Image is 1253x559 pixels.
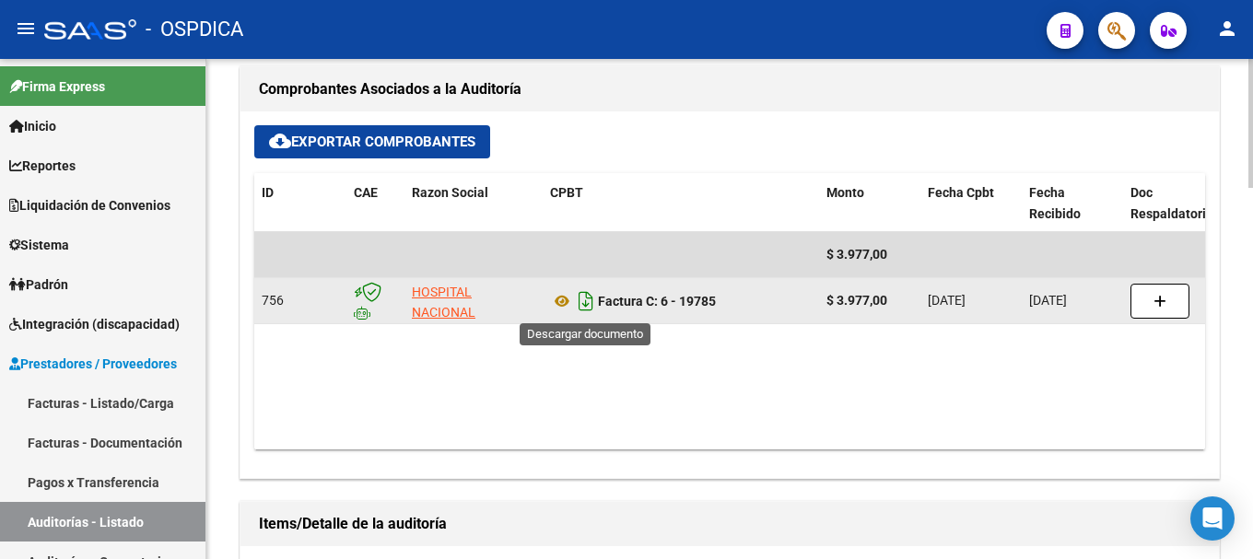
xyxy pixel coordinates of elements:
i: Descargar documento [574,286,598,316]
datatable-header-cell: ID [254,173,346,234]
span: Inicio [9,116,56,136]
span: Doc Respaldatoria [1130,185,1213,221]
span: Prestadores / Proveedores [9,354,177,374]
mat-icon: cloud_download [269,130,291,152]
datatable-header-cell: Fecha Cpbt [920,173,1022,234]
span: Firma Express [9,76,105,97]
span: - OSPDICA [146,9,243,50]
span: Monto [826,185,864,200]
button: Exportar Comprobantes [254,125,490,158]
span: Razon Social [412,185,488,200]
datatable-header-cell: Doc Respaldatoria [1123,173,1234,234]
datatable-header-cell: CAE [346,173,404,234]
mat-icon: person [1216,17,1238,40]
datatable-header-cell: Razon Social [404,173,543,234]
span: Padrón [9,274,68,295]
span: CAE [354,185,378,200]
span: 756 [262,293,284,308]
span: Sistema [9,235,69,255]
mat-icon: menu [15,17,37,40]
span: [DATE] [928,293,966,308]
strong: Factura C: 6 - 19785 [598,294,716,309]
span: CPBT [550,185,583,200]
span: Fecha Cpbt [928,185,994,200]
span: $ 3.977,00 [826,247,887,262]
h1: Comprobantes Asociados a la Auditoría [259,75,1200,104]
span: ID [262,185,274,200]
span: Reportes [9,156,76,176]
span: Integración (discapacidad) [9,314,180,334]
datatable-header-cell: Fecha Recibido [1022,173,1123,234]
strong: $ 3.977,00 [826,293,887,308]
span: Liquidación de Convenios [9,195,170,215]
div: Open Intercom Messenger [1190,496,1235,541]
span: [DATE] [1029,293,1067,308]
span: Fecha Recibido [1029,185,1081,221]
datatable-header-cell: CPBT [543,173,819,234]
span: HOSPITAL NACIONAL PROFESOR [PERSON_NAME] [412,285,510,362]
span: Exportar Comprobantes [269,134,475,150]
h1: Items/Detalle de la auditoría [259,509,1200,539]
datatable-header-cell: Monto [819,173,920,234]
